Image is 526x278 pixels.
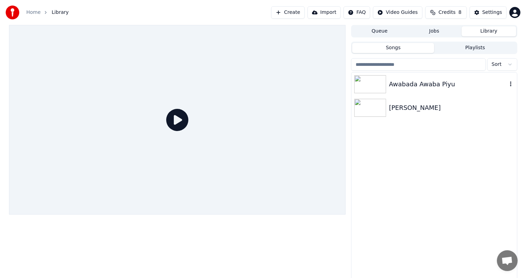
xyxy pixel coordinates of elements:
span: Credits [438,9,455,16]
button: Queue [352,26,407,36]
button: Library [462,26,516,36]
button: Jobs [407,26,462,36]
div: Awabada Awaba Piyu [389,79,507,89]
button: Songs [352,43,434,53]
span: 8 [458,9,462,16]
button: Import [307,6,341,19]
nav: breadcrumb [26,9,69,16]
button: FAQ [344,6,370,19]
button: Playlists [434,43,516,53]
button: Video Guides [373,6,422,19]
div: Settings [482,9,502,16]
button: Credits8 [425,6,467,19]
div: [PERSON_NAME] [389,103,514,113]
a: Open chat [497,250,518,271]
button: Create [271,6,305,19]
img: youka [6,6,19,19]
button: Settings [470,6,507,19]
a: Home [26,9,41,16]
span: Sort [492,61,502,68]
span: Library [52,9,69,16]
